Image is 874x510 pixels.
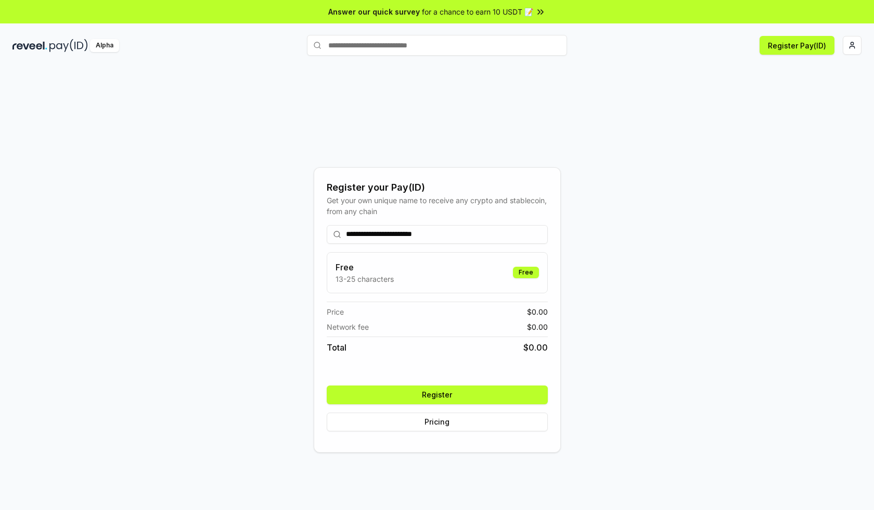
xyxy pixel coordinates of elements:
span: $ 0.00 [523,341,548,354]
p: 13-25 characters [336,273,394,284]
span: for a chance to earn 10 USDT 📝 [422,6,533,17]
button: Register Pay(ID) [760,36,834,55]
img: reveel_dark [12,39,47,52]
span: $ 0.00 [527,306,548,317]
span: Total [327,341,346,354]
button: Register [327,385,548,404]
span: $ 0.00 [527,321,548,332]
span: Price [327,306,344,317]
div: Alpha [90,39,119,52]
img: pay_id [49,39,88,52]
h3: Free [336,261,394,273]
button: Pricing [327,413,548,431]
div: Free [513,267,539,278]
span: Network fee [327,321,369,332]
div: Register your Pay(ID) [327,180,548,195]
span: Answer our quick survey [328,6,420,17]
div: Get your own unique name to receive any crypto and stablecoin, from any chain [327,195,548,217]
